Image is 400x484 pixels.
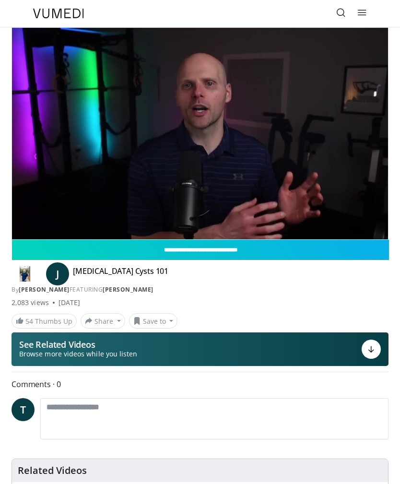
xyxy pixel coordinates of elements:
span: Comments 0 [12,378,388,390]
a: 54 Thumbs Up [12,314,77,329]
a: T [12,398,35,421]
button: Share [81,313,125,329]
div: [DATE] [59,298,80,307]
p: See Related Videos [19,340,137,349]
img: VuMedi Logo [33,9,84,18]
span: 54 [25,317,33,326]
span: Browse more videos while you listen [19,349,137,359]
img: Dr. Jordan Rennicke [12,266,38,282]
span: 2,083 views [12,298,49,307]
h4: [MEDICAL_DATA] Cysts 101 [73,266,168,282]
button: Save to [129,313,178,329]
div: By FEATURING [12,285,388,294]
a: J [46,262,69,285]
a: [PERSON_NAME] [103,285,153,294]
a: [PERSON_NAME] [19,285,70,294]
video-js: Video Player [12,28,388,239]
button: See Related Videos Browse more videos while you listen [12,332,388,366]
h4: Related Videos [18,465,87,476]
